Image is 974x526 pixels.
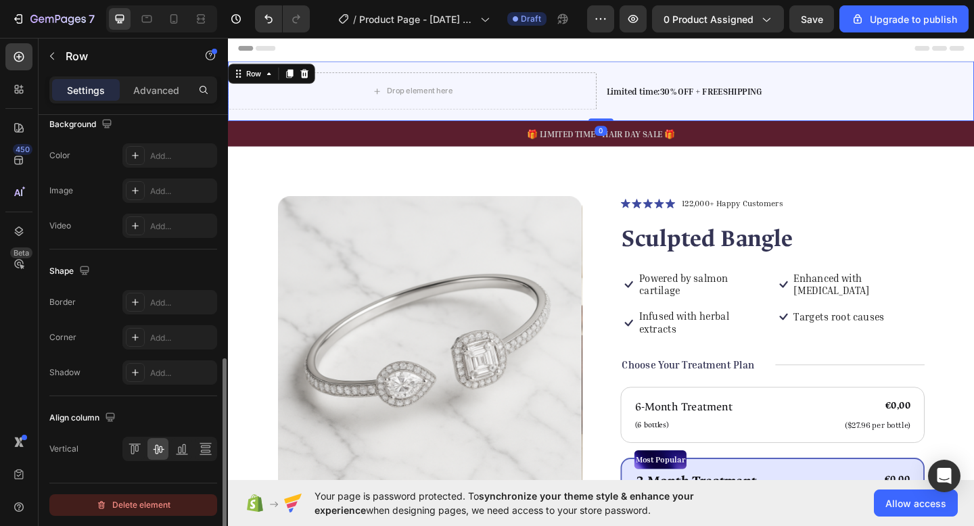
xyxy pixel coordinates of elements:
[443,452,497,470] p: Most Popular
[670,395,743,412] div: €0,00
[359,12,475,26] span: Product Page - [DATE] 22:12:31
[412,53,810,68] p: Limited time:30% OFF + FREESHIPPING
[1,99,810,114] p: 🎁 LIMITED TIME - HAIR DAY SALE 🎁
[493,176,603,189] p: 122,000+ Happy Customers
[652,5,784,32] button: 0 product assigned
[789,5,834,32] button: Save
[49,262,93,281] div: Shape
[668,475,743,492] div: €0,00
[874,489,958,517] button: Allow access
[13,144,32,155] div: 450
[447,257,588,285] p: Powered by salmon cartilage
[442,395,549,414] p: 6-Month Treatment
[49,185,73,197] div: Image
[150,297,214,309] div: Add...
[353,12,356,26] span: /
[96,497,170,513] div: Delete element
[49,443,78,455] div: Vertical
[10,247,32,258] div: Beta
[928,460,960,492] div: Open Intercom Messenger
[17,35,39,47] div: Row
[150,367,214,379] div: Add...
[150,185,214,197] div: Add...
[428,351,572,365] p: Choose Your Treatment Plan
[255,5,310,32] div: Undo/Redo
[49,149,70,162] div: Color
[616,299,714,313] p: Targets root causes
[150,150,214,162] div: Add...
[851,12,957,26] div: Upgrade to publish
[315,490,694,516] span: synchronize your theme style & enhance your experience
[49,116,115,134] div: Background
[150,220,214,233] div: Add...
[521,13,541,25] span: Draft
[839,5,969,32] button: Upgrade to publish
[427,201,758,239] h1: Sculpted Bangle
[443,473,574,496] p: 3-Month Treatment
[442,417,549,431] p: (6 bottles)
[5,5,101,32] button: 7
[49,296,76,308] div: Border
[228,36,974,481] iframe: Design area
[49,366,80,379] div: Shadow
[49,220,71,232] div: Video
[885,496,946,510] span: Allow access
[49,494,217,516] button: Delete element
[150,332,214,344] div: Add...
[49,331,76,343] div: Corner
[315,489,747,517] span: Your page is password protected. To when designing pages, we need access to your store password.
[664,12,753,26] span: 0 product assigned
[133,83,179,97] p: Advanced
[89,11,95,27] p: 7
[399,98,413,109] div: 0
[447,298,588,327] p: Infused with herbal extracts
[49,409,118,427] div: Align column
[66,48,181,64] p: Row
[671,418,742,429] p: ($27.96 per bottle)
[801,14,823,25] span: Save
[67,83,105,97] p: Settings
[616,257,757,285] p: Enhanced with [MEDICAL_DATA]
